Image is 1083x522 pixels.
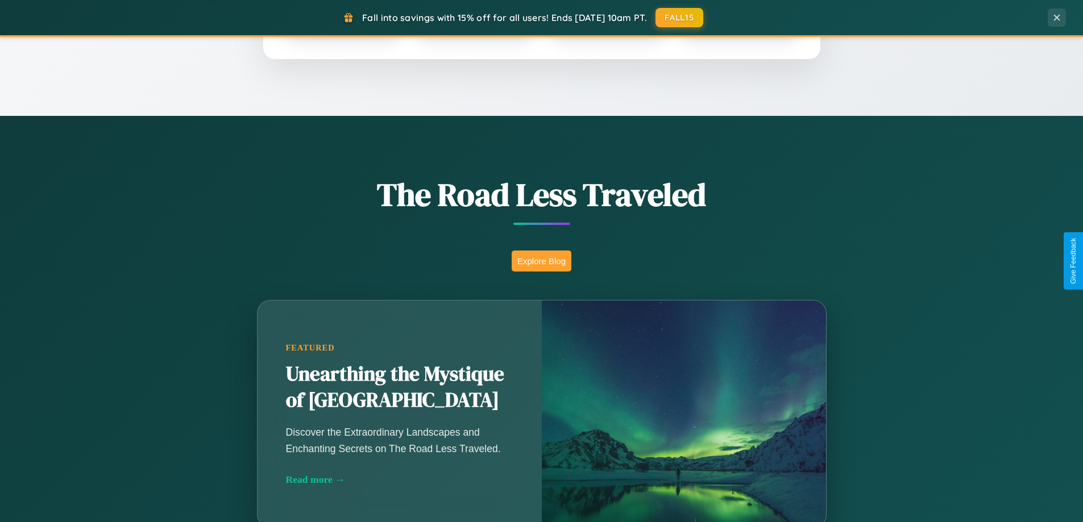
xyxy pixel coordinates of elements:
span: Fall into savings with 15% off for all users! Ends [DATE] 10am PT. [362,12,647,23]
div: Read more → [286,474,513,486]
button: FALL15 [655,8,703,27]
div: Featured [286,343,513,353]
h1: The Road Less Traveled [201,173,883,216]
p: Discover the Extraordinary Landscapes and Enchanting Secrets on The Road Less Traveled. [286,424,513,456]
div: Give Feedback [1069,238,1077,284]
h2: Unearthing the Mystique of [GEOGRAPHIC_DATA] [286,361,513,414]
button: Explore Blog [512,250,571,272]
